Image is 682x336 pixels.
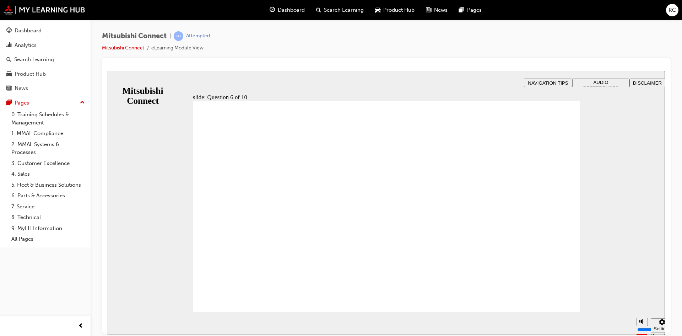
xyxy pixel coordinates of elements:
div: Settings [546,255,563,261]
button: AUDIO PREFERENCES [465,8,522,16]
a: 1. MMAL Compliance [9,128,88,139]
span: Product Hub [383,6,415,14]
span: RC [669,6,676,14]
span: up-icon [80,98,85,107]
a: 8. Technical [9,212,88,223]
span: search-icon [316,6,321,15]
span: chart-icon [6,42,12,49]
a: News [3,82,88,95]
span: Search Learning [324,6,364,14]
div: News [15,84,28,92]
a: Mitsubishi Connect [102,45,144,51]
span: pages-icon [459,6,464,15]
button: Settings [543,247,566,262]
a: 4. Sales [9,169,88,180]
a: guage-iconDashboard [264,3,310,17]
span: | [169,32,171,40]
span: Pages [467,6,482,14]
div: Analytics [15,41,37,49]
span: news-icon [6,85,12,92]
a: Product Hub [3,68,88,81]
div: Attempted [186,33,210,39]
button: NAVIGATION TIPS [416,8,465,16]
span: NAVIGATION TIPS [420,10,460,15]
a: 2. MMAL Systems & Processes [9,139,88,158]
button: DISCLAIMER [522,8,558,16]
a: news-iconNews [420,3,453,17]
span: AUDIO PREFERENCES [476,9,511,20]
img: mmal [4,5,85,15]
div: Pages [15,99,29,107]
span: News [434,6,448,14]
span: guage-icon [6,28,12,34]
button: Pages [3,96,88,110]
span: search-icon [6,57,11,63]
a: 9. MyLH Information [9,223,88,234]
a: car-iconProduct Hub [369,3,420,17]
a: pages-iconPages [453,3,487,17]
span: news-icon [426,6,431,15]
div: Search Learning [14,55,54,64]
li: eLearning Module View [151,44,204,52]
span: car-icon [375,6,380,15]
button: Mute (Ctrl+Alt+M) [529,247,540,255]
span: guage-icon [270,6,275,15]
a: 0. Training Schedules & Management [9,109,88,128]
a: 7. Service [9,201,88,212]
input: volume [530,256,575,262]
span: pages-icon [6,100,12,106]
button: RC [666,4,678,16]
span: learningRecordVerb_ATTEMPT-icon [174,31,183,41]
button: DashboardAnalyticsSearch LearningProduct HubNews [3,23,88,96]
span: DISCLAIMER [525,10,554,15]
label: Zoom to fit [543,262,557,283]
span: car-icon [6,71,12,78]
a: Dashboard [3,24,88,37]
a: 3. Customer Excellence [9,158,88,169]
div: Dashboard [15,27,42,35]
div: Product Hub [15,70,46,78]
a: search-iconSearch Learning [310,3,369,17]
a: 6. Parts & Accessories [9,190,88,201]
a: 5. Fleet & Business Solutions [9,180,88,191]
a: Analytics [3,39,88,52]
a: All Pages [9,234,88,245]
a: Search Learning [3,53,88,66]
span: Mitsubishi Connect [102,32,167,40]
span: prev-icon [78,322,83,331]
div: misc controls [525,241,554,264]
span: Dashboard [278,6,305,14]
